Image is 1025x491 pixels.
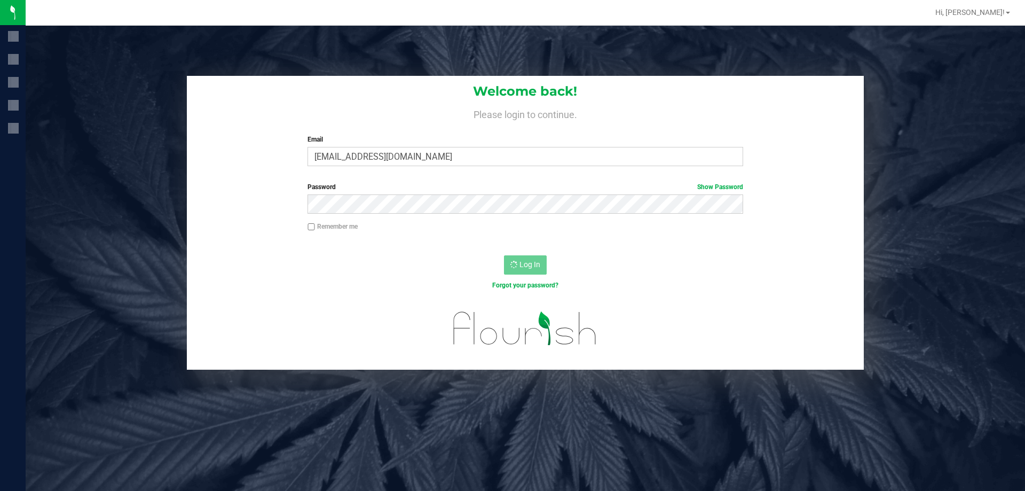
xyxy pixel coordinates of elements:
[307,222,358,231] label: Remember me
[492,282,558,289] a: Forgot your password?
[504,255,547,275] button: Log In
[697,183,743,191] a: Show Password
[307,183,336,191] span: Password
[307,135,743,144] label: Email
[307,223,315,231] input: Remember me
[519,260,540,269] span: Log In
[935,8,1005,17] span: Hi, [PERSON_NAME]!
[187,107,864,120] h4: Please login to continue.
[187,84,864,98] h1: Welcome back!
[440,301,610,356] img: flourish_logo.svg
